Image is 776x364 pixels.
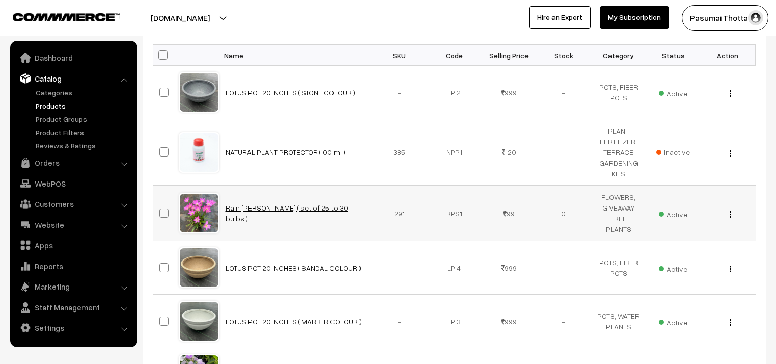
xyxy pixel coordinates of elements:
[13,174,134,193] a: WebPOS
[13,298,134,317] a: Staff Management
[482,295,537,348] td: 999
[730,211,731,218] img: Menu
[659,261,687,274] span: Active
[730,150,731,157] img: Menu
[482,119,537,186] td: 120
[226,317,362,326] a: LOTUS POT 20 INCHES ( MARBLR COLOUR )
[482,241,537,295] td: 999
[33,114,134,124] a: Product Groups
[13,195,134,213] a: Customers
[226,88,355,97] a: LOTUS POT 20 INCHES ( STONE COLOUR )
[730,90,731,97] img: Menu
[219,45,372,66] th: Name
[682,5,768,31] button: Pasumai Thotta…
[372,119,427,186] td: 385
[659,315,687,328] span: Active
[536,119,591,186] td: -
[427,66,482,119] td: LPI2
[482,186,537,241] td: 99
[427,295,482,348] td: LPI3
[730,266,731,272] img: Menu
[659,206,687,220] span: Active
[13,10,102,22] a: COMMMERCE
[13,13,120,21] img: COMMMERCE
[427,241,482,295] td: LPI4
[33,87,134,98] a: Categories
[13,69,134,88] a: Catalog
[591,45,646,66] th: Category
[33,140,134,151] a: Reviews & Ratings
[536,241,591,295] td: -
[33,127,134,138] a: Product Filters
[646,45,701,66] th: Status
[730,319,731,326] img: Menu
[536,66,591,119] td: -
[13,236,134,254] a: Apps
[13,277,134,296] a: Marketing
[701,45,756,66] th: Action
[226,264,361,272] a: LOTUS POT 20 INCHES ( SANDAL COLOUR )
[372,241,427,295] td: -
[529,6,591,29] a: Hire an Expert
[591,295,646,348] td: POTS, WATER PLANTS
[591,186,646,241] td: FLOWERS, GIVEAWAY FREE PLANTS
[13,153,134,172] a: Orders
[427,45,482,66] th: Code
[427,186,482,241] td: RPS1
[482,45,537,66] th: Selling Price
[591,66,646,119] td: POTS, FIBER POTS
[482,66,537,119] td: 999
[13,48,134,67] a: Dashboard
[536,45,591,66] th: Stock
[536,186,591,241] td: 0
[372,45,427,66] th: SKU
[372,295,427,348] td: -
[659,86,687,99] span: Active
[226,203,348,223] a: Rain [PERSON_NAME] ( set of 25 to 30 bulbs )
[226,148,345,157] a: NATURAL PLANT PROTECTOR (100 ml )
[748,10,763,25] img: user
[372,186,427,241] td: 291
[536,295,591,348] td: -
[13,257,134,275] a: Reports
[600,6,669,29] a: My Subscription
[13,216,134,234] a: Website
[591,241,646,295] td: POTS, FIBER POTS
[427,119,482,186] td: NPP1
[656,147,690,158] span: Inactive
[115,5,245,31] button: [DOMAIN_NAME]
[33,100,134,111] a: Products
[591,119,646,186] td: PLANT FERTILIZER, TERRACE GARDENING KITS
[13,319,134,337] a: Settings
[372,66,427,119] td: -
